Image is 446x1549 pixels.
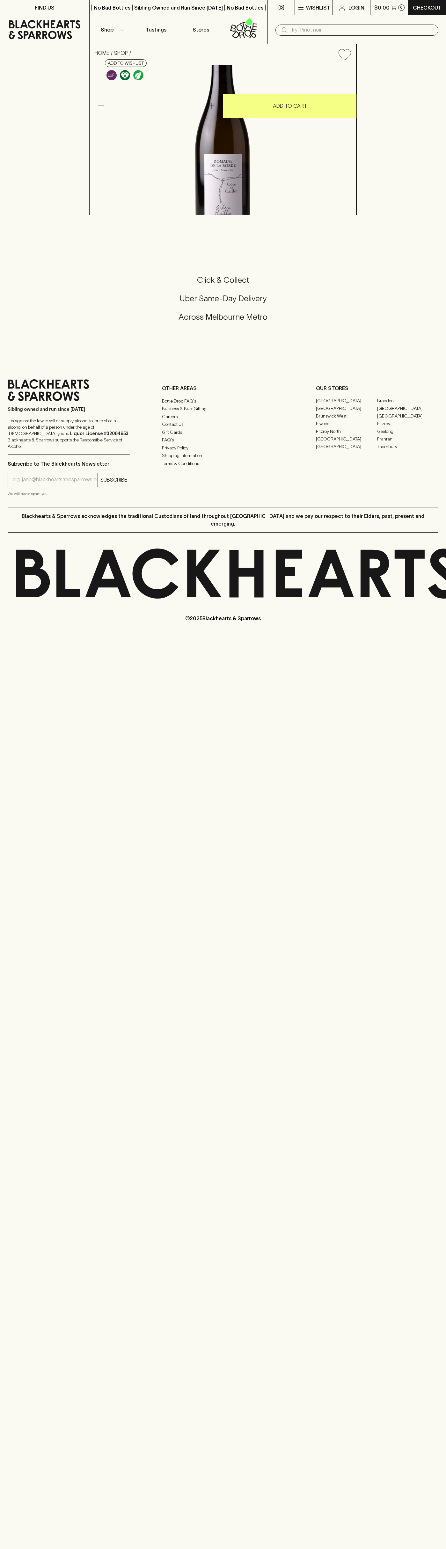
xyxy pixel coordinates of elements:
img: Lo-Fi [106,70,117,80]
a: Organic [132,69,145,82]
a: Fitzroy North [316,428,377,435]
input: Try "Pinot noir" [291,25,433,35]
input: e.g. jane@blackheartsandsparrows.com.au [13,475,98,485]
p: 0 [400,6,403,9]
a: Contact Us [162,421,284,428]
button: Shop [90,15,134,44]
a: Terms & Conditions [162,460,284,467]
p: OUR STORES [316,384,438,392]
p: We will never spam you [8,491,130,497]
img: Vegan [120,70,130,80]
a: Shipping Information [162,452,284,460]
img: Organic [133,70,143,80]
p: Sibling owned and run since [DATE] [8,406,130,412]
p: Tastings [146,26,166,33]
a: HOME [95,50,109,56]
img: 41198.png [90,65,356,215]
button: Add to wishlist [105,59,147,67]
p: SUBSCRIBE [100,476,127,484]
a: Privacy Policy [162,444,284,452]
a: Some may call it natural, others minimum intervention, either way, it’s hands off & maybe even a ... [105,69,118,82]
p: FIND US [35,4,55,11]
p: $0.00 [374,4,390,11]
a: Gift Cards [162,428,284,436]
a: [GEOGRAPHIC_DATA] [316,435,377,443]
a: [GEOGRAPHIC_DATA] [316,443,377,451]
a: Thornbury [377,443,438,451]
a: Fitzroy [377,420,438,428]
p: Login [348,4,364,11]
a: Stores [179,15,223,44]
button: SUBSCRIBE [98,473,130,487]
a: Bottle Drop FAQ's [162,397,284,405]
p: Shop [101,26,113,33]
p: OTHER AREAS [162,384,284,392]
a: Brunswick West [316,412,377,420]
p: Checkout [413,4,442,11]
a: [GEOGRAPHIC_DATA] [377,405,438,412]
strong: Liquor License #32064953 [70,431,128,436]
a: Prahran [377,435,438,443]
a: Geelong [377,428,438,435]
h5: Uber Same-Day Delivery [8,293,438,304]
h5: Across Melbourne Metro [8,312,438,322]
p: It is against the law to sell or supply alcohol to, or to obtain alcohol on behalf of a person un... [8,418,130,449]
a: Business & Bulk Gifting [162,405,284,413]
a: Tastings [134,15,179,44]
a: Careers [162,413,284,420]
a: [GEOGRAPHIC_DATA] [377,412,438,420]
h5: Click & Collect [8,275,438,285]
p: Blackhearts & Sparrows acknowledges the traditional Custodians of land throughout [GEOGRAPHIC_DAT... [12,512,434,527]
a: [GEOGRAPHIC_DATA] [316,405,377,412]
p: Stores [193,26,209,33]
p: Wishlist [306,4,330,11]
div: Call to action block [8,249,438,356]
a: Made without the use of any animal products. [118,69,132,82]
a: [GEOGRAPHIC_DATA] [316,397,377,405]
a: SHOP [114,50,128,56]
p: ADD TO CART [273,102,307,110]
a: Elwood [316,420,377,428]
button: Add to wishlist [336,47,354,63]
button: ADD TO CART [223,94,356,118]
p: Subscribe to The Blackhearts Newsletter [8,460,130,468]
a: Braddon [377,397,438,405]
a: FAQ's [162,436,284,444]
